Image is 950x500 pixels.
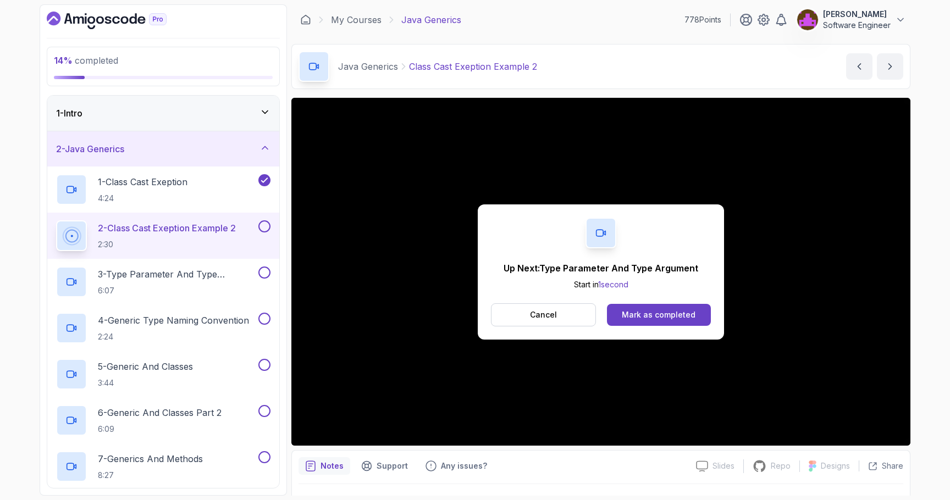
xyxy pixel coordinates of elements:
[877,53,903,80] button: next content
[331,13,382,26] a: My Courses
[882,460,903,471] p: Share
[530,309,557,320] p: Cancel
[56,266,270,297] button: 3-Type Parameter And Type Argument6:07
[859,460,903,471] button: Share
[98,377,193,388] p: 3:44
[98,360,193,373] p: 5 - Generic And Classes
[98,470,203,481] p: 8:27
[291,98,910,446] iframe: 2 - ClassCastException Example 2
[98,175,187,188] p: 1 - Class Cast Exeption
[56,107,82,120] h3: 1 - Intro
[504,279,698,290] p: Start in
[56,142,124,155] h3: 2 - Java Generics
[98,193,187,204] p: 4:24
[56,451,270,482] button: 7-Generics And Methods8:27
[419,457,494,475] button: Feedback button
[797,9,818,30] img: user profile image
[491,303,596,326] button: Cancel
[56,220,270,251] button: 2-Class Cast Exeption Example 22:30
[622,309,695,320] div: Mark as completed
[98,452,203,465] p: 7 - Generics And Methods
[47,12,192,29] a: Dashboard
[846,53,872,80] button: previous content
[401,13,461,26] p: Java Generics
[47,131,279,166] button: 2-Java Generics
[377,460,408,471] p: Support
[409,60,537,73] p: Class Cast Exeption Example 2
[98,406,222,419] p: 6 - Generic And Classes Part 2
[54,55,73,66] span: 14 %
[504,262,698,275] p: Up Next: Type Parameter And Type Argument
[98,268,256,281] p: 3 - Type Parameter And Type Argument
[823,20,891,31] p: Software Engineer
[56,313,270,343] button: 4-Generic Type Naming Convention2:24
[321,460,344,471] p: Notes
[823,9,891,20] p: [PERSON_NAME]
[300,14,311,25] a: Dashboard
[299,457,350,475] button: notes button
[47,96,279,131] button: 1-Intro
[56,359,270,390] button: 5-Generic And Classes3:44
[355,457,415,475] button: Support button
[598,280,628,289] span: 1 second
[98,239,236,250] p: 2:30
[54,55,118,66] span: completed
[56,174,270,205] button: 1-Class Cast Exeption4:24
[98,314,249,327] p: 4 - Generic Type Naming Convention
[607,304,711,326] button: Mark as completed
[98,221,236,235] p: 2 - Class Cast Exeption Example 2
[56,405,270,436] button: 6-Generic And Classes Part 26:09
[98,424,222,435] p: 6:09
[712,460,734,471] p: Slides
[98,331,249,342] p: 2:24
[771,460,791,471] p: Repo
[797,9,906,31] button: user profile image[PERSON_NAME]Software Engineer
[338,60,398,73] p: Java Generics
[684,14,721,25] p: 778 Points
[821,460,850,471] p: Designs
[441,460,487,471] p: Any issues?
[98,285,256,296] p: 6:07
